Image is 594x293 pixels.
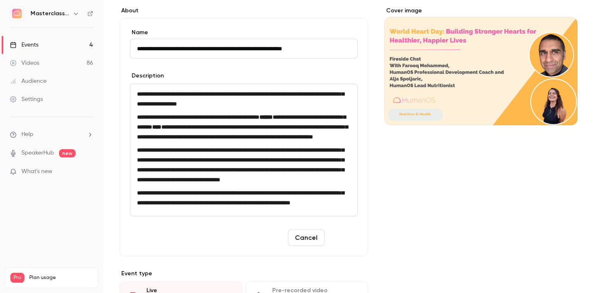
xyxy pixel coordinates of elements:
li: help-dropdown-opener [10,130,93,139]
div: Videos [10,59,39,67]
div: editor [130,84,357,216]
label: Description [130,72,164,80]
button: Save [328,230,358,246]
span: new [59,149,75,157]
span: What's new [21,167,52,176]
div: Settings [10,95,43,103]
span: Pro [10,273,24,283]
p: Event type [120,270,368,278]
a: SpeakerHub [21,149,54,157]
label: Cover image [384,7,577,15]
div: Events [10,41,38,49]
section: Cover image [384,7,577,125]
button: Cancel [288,230,325,246]
h6: Masterclass Channel [31,9,69,18]
label: Name [130,28,358,37]
span: Help [21,130,33,139]
span: Plan usage [29,274,93,281]
label: About [120,7,368,15]
div: Audience [10,77,47,85]
img: Masterclass Channel [10,7,24,20]
section: description [130,84,358,216]
iframe: Noticeable Trigger [83,168,93,176]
